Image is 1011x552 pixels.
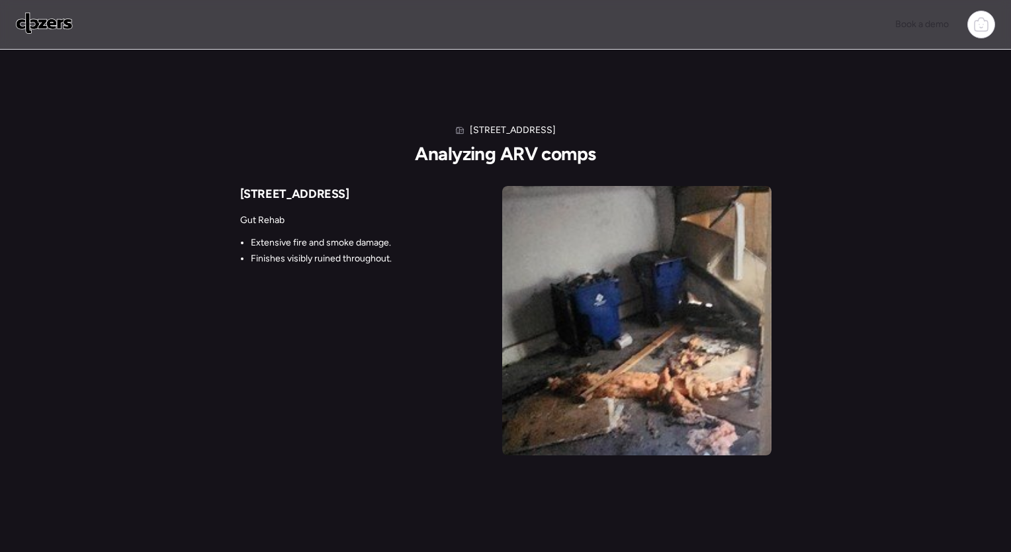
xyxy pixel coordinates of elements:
span: [STREET_ADDRESS] [240,187,349,201]
h1: [STREET_ADDRESS] [470,124,556,137]
p: Gut Rehab [240,214,404,227]
li: Extensive fire and smoke damage. [251,236,404,250]
img: Condition images for 2603633 [502,186,771,455]
img: Logo [16,13,73,34]
li: Finishes visibly ruined throughout. [251,252,404,265]
h2: Analyzing ARV comps [415,142,595,165]
span: Book a demo [895,19,949,30]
